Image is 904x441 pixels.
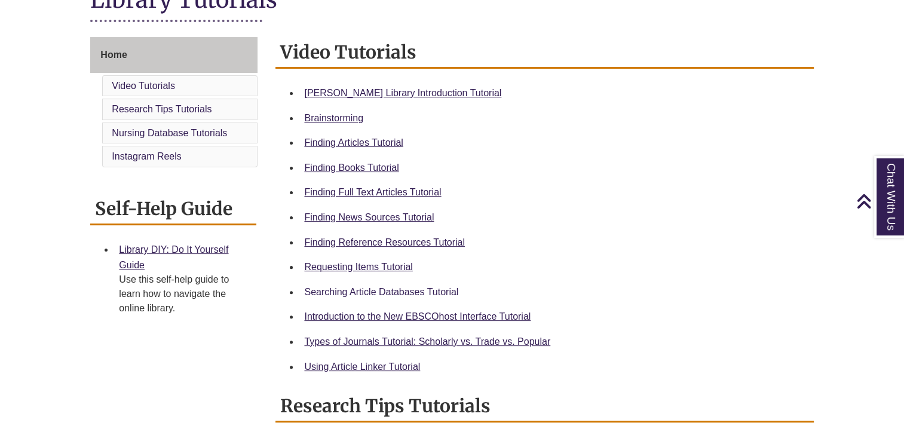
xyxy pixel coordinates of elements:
a: Library DIY: Do It Yourself Guide [119,244,228,270]
a: Research Tips Tutorials [112,104,212,114]
h2: Video Tutorials [275,37,813,69]
a: Finding Full Text Articles Tutorial [304,187,441,197]
div: Guide Page Menu [90,37,258,170]
a: Finding Articles Tutorial [304,137,403,148]
span: Home [100,50,127,60]
a: Home [90,37,258,73]
a: Using Article Linker Tutorial [304,362,420,372]
a: Finding Books Tutorial [304,163,399,173]
a: Back to Top [856,193,901,209]
div: Use this self-help guide to learn how to navigate the online library. [119,272,247,316]
a: Introduction to the New EBSCOhost Interface Tutorial [304,311,531,321]
h2: Research Tips Tutorials [275,391,813,422]
a: [PERSON_NAME] Library Introduction Tutorial [304,88,501,98]
a: Finding Reference Resources Tutorial [304,237,465,247]
a: Types of Journals Tutorial: Scholarly vs. Trade vs. Popular [304,336,550,347]
h2: Self-Help Guide [90,194,256,225]
a: Requesting Items Tutorial [304,262,412,272]
a: Brainstorming [304,113,363,123]
a: Finding News Sources Tutorial [304,212,434,222]
a: Searching Article Databases Tutorial [304,287,458,297]
a: Instagram Reels [112,151,182,161]
a: Nursing Database Tutorials [112,128,227,138]
a: Video Tutorials [112,81,175,91]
